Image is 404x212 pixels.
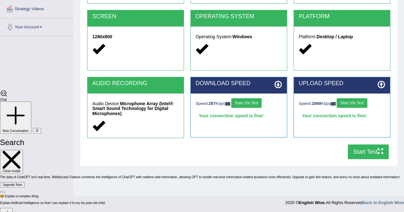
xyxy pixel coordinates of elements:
div: Speed: Kbps [299,98,385,109]
div: Your connection speed is fine! [195,111,282,121]
h2: AUDIO RECORDING [92,80,179,87]
div: Your connection speed is fine! [299,111,385,121]
h2: SCREEN [92,13,179,20]
strong: Microphone Array (Intel® Smart Sound Technology for Digital Microphones) [92,101,173,116]
strong: Windows [232,34,252,39]
a: Your Account [0,18,73,34]
strong: English Wise. [299,200,325,205]
strong: 287 [209,101,216,106]
span: New Conversation [3,129,29,133]
h2: DOWNLOAD SPEED [195,80,282,87]
h2: OPERATING SYSTEM [195,13,282,20]
h2: PLATFORM [299,13,385,20]
button: Start Test [348,144,389,159]
a: Back to English Wise [362,200,404,205]
button: Start 10s Test [337,98,367,108]
button: Start 10s Test [231,98,262,108]
div: 2025 © All Rights Reserved [285,196,404,206]
h2: UPLOAD SPEED [299,80,385,87]
span: Close modal [3,169,20,173]
strong: 1280x800 [92,34,112,39]
img: ajax-loader-fb-connection.gif [331,102,336,106]
h5: Audio Device: [92,101,179,116]
strong: Desktop / Laptop [316,34,353,39]
div: Speed: Kbps [195,98,282,109]
strong: 2069 [312,101,321,106]
img: ajax-loader-fb-connection.gif [225,102,230,106]
h5: Platform: [299,34,385,39]
h5: Operating System: [195,34,282,39]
